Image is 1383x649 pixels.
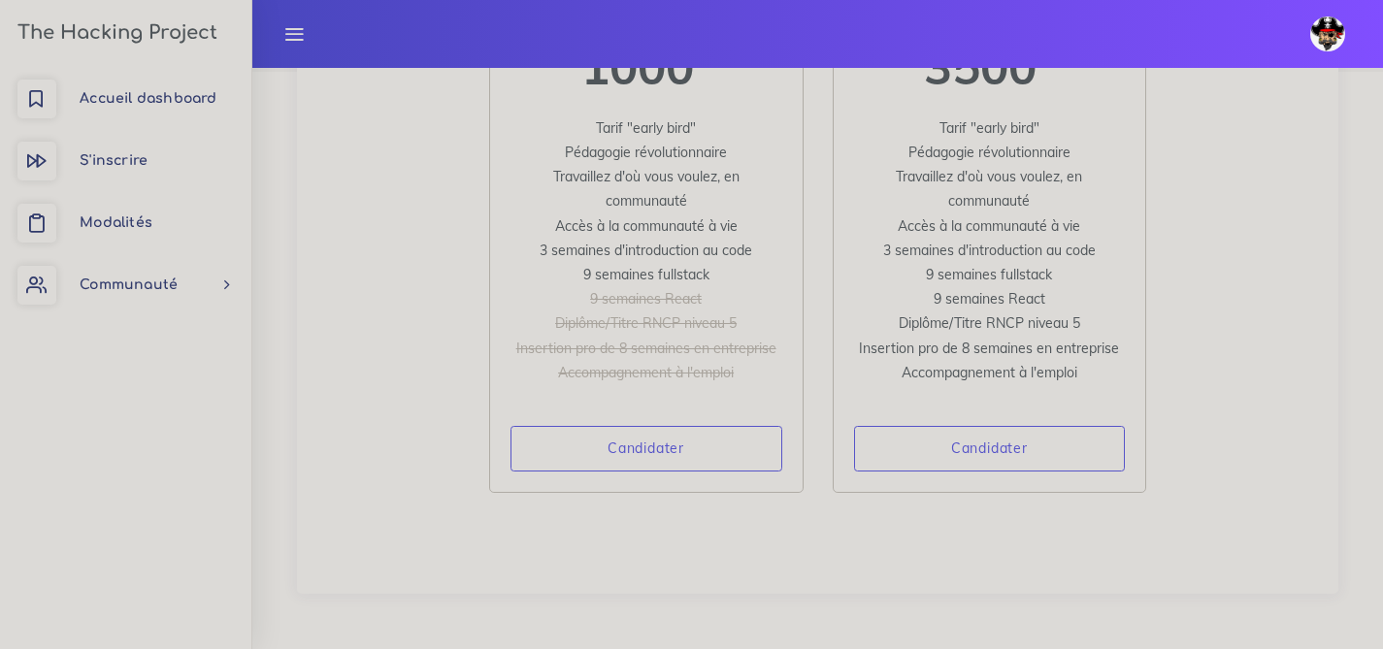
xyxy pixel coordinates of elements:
[908,144,1070,161] span: Pédagogie révolutionnaire
[854,426,1126,472] a: Candidater
[924,39,1037,96] span: 3500
[899,314,1080,332] span: Diplôme/Titre RNCP niveau 5
[12,22,217,44] h3: The Hacking Project
[898,217,1080,235] span: Accès à la communauté à vie
[80,91,216,106] span: Accueil dashboard
[896,168,1082,210] span: Travaillez d'où vous voulez, en communauté
[583,266,709,283] span: 9 semaines fullstack
[859,340,1119,357] span: Insertion pro de 8 semaines en entreprise
[558,364,734,381] span: Accompagnement à l'emploi
[80,215,152,230] span: Modalités
[581,39,694,96] span: 1000
[516,340,776,357] span: Insertion pro de 8 semaines en entreprise
[934,290,1045,308] span: 9 semaines React
[596,119,696,137] span: Tarif "early bird"
[1310,16,1345,51] img: avatar
[590,290,702,308] span: 9 semaines React
[902,364,1077,381] span: Accompagnement à l'emploi
[926,266,1052,283] span: 9 semaines fullstack
[565,144,727,161] span: Pédagogie révolutionnaire
[555,314,737,332] span: Diplôme/Titre RNCP niveau 5
[939,119,1039,137] span: Tarif "early bird"
[883,242,1096,259] span: 3 semaines d'introduction au code
[510,426,782,472] a: Candidater
[80,277,178,292] span: Communauté
[540,242,752,259] span: 3 semaines d'introduction au code
[80,153,148,168] span: S'inscrire
[555,217,738,235] span: Accès à la communauté à vie
[553,168,740,210] span: Travaillez d'où vous voulez, en communauté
